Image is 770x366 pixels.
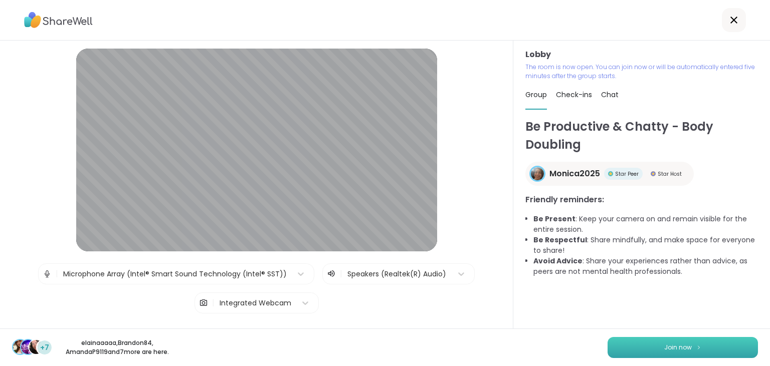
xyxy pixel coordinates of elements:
[601,90,619,100] span: Chat
[43,264,52,284] img: Microphone
[549,168,600,180] span: Monica2025
[525,162,694,186] a: Monica2025Monica2025Star PeerStar PeerStar HostStar Host
[533,214,575,224] b: Be Present
[608,171,613,176] img: Star Peer
[199,293,208,313] img: Camera
[40,342,49,353] span: +7
[24,9,93,32] img: ShareWell Logo
[533,256,583,266] b: Avoid Advice
[533,235,758,256] li: : Share mindfully, and make space for everyone to share!
[533,256,758,277] li: : Share your experiences rather than advice, as peers are not mental health professionals.
[531,167,544,180] img: Monica2025
[533,214,758,235] li: : Keep your camera on and remain visible for the entire session.
[63,269,287,279] div: Microphone Array (Intel® Smart Sound Technology (Intel® SST))
[615,170,639,178] span: Star Peer
[205,327,309,336] span: Test speaker and microphone
[13,340,27,354] img: elainaaaaa
[556,90,592,100] span: Check-ins
[61,338,173,356] p: elainaaaaa , Brandon84 , AmandaP9119 and 7 more are here.
[525,118,758,154] h1: Be Productive & Chatty - Body Doubling
[658,170,682,178] span: Star Host
[525,63,758,81] p: The room is now open. You can join now or will be automatically entered five minutes after the gr...
[212,293,215,313] span: |
[664,343,692,352] span: Join now
[340,268,342,280] span: |
[525,194,758,206] h3: Friendly reminders:
[525,90,547,100] span: Group
[21,340,35,354] img: Brandon84
[651,171,656,176] img: Star Host
[201,321,313,342] button: Test speaker and microphone
[608,337,758,358] button: Join now
[220,298,291,308] div: Integrated Webcam
[525,49,758,61] h3: Lobby
[56,264,58,284] span: |
[533,235,587,245] b: Be Respectful
[29,340,43,354] img: AmandaP9119
[696,344,702,350] img: ShareWell Logomark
